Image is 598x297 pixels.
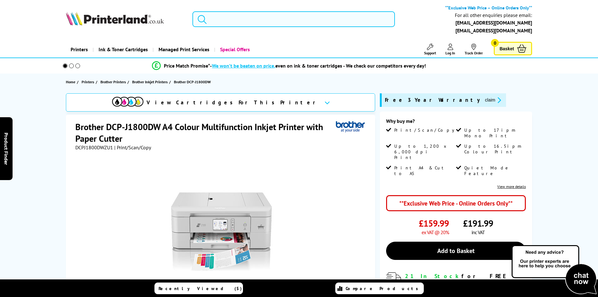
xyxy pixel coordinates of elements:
[464,165,525,176] span: Quiet Mode Feature
[114,144,151,151] span: | Print/Scan/Copy
[386,195,526,211] div: **Exclusive Web Price - Online Orders Only**
[100,79,126,85] span: Brother Printers
[465,44,483,55] a: Track Order
[510,244,598,296] img: Open Live Chat window
[154,283,243,294] a: Recently Viewed (5)
[346,286,422,291] span: Compare Products
[386,242,526,260] a: Add to Basket
[132,79,169,85] a: Brother Inkjet Printers
[147,99,319,106] span: View Cartridges For This Printer
[174,79,212,85] a: Brother DCP-J1800DW
[112,97,143,107] img: View Cartridges
[75,121,336,144] h1: Brother DCP-J1800DW A4 Colour Multifunction Inkjet Printer with Paper Cutter
[455,27,532,34] a: [EMAIL_ADDRESS][DOMAIN_NAME]
[424,51,436,55] span: Support
[385,96,480,104] span: Free 3 Year Warranty
[424,44,436,55] a: Support
[464,127,525,139] span: Up to 17ipm Mono Print
[159,286,242,291] span: Recently Viewed (5)
[336,121,365,133] img: Brother
[497,184,526,189] a: View more details
[464,143,525,155] span: Up to 16.5ipm Colour Print
[164,63,210,69] span: Price Match Promise*
[405,272,461,280] span: 21 In Stock
[394,165,455,176] span: Print A4 & Cut to A5
[499,44,514,53] span: Basket
[51,60,527,71] li: modal_Promise
[66,79,75,85] span: Home
[471,229,485,235] span: inc VAT
[132,79,168,85] span: Brother Inkjet Printers
[394,127,459,133] span: Print/Scan/Copy
[99,41,148,58] span: Ink & Toner Cartridges
[66,41,93,58] a: Printers
[160,163,283,286] img: Brother DCP-J1800DW
[463,217,493,229] span: £191.99
[93,41,153,58] a: Ink & Toner Cartridges
[419,217,449,229] span: £159.99
[66,12,185,27] a: Printerland Logo
[335,283,424,294] a: Compare Products
[405,272,526,287] div: for FREE Next Day Delivery
[75,144,113,151] span: DCPJ1800DWZU1
[82,79,94,85] span: Printers
[66,12,164,25] img: Printerland Logo
[455,12,532,18] div: For all other enquiries please email:
[153,41,214,58] a: Managed Print Services
[422,229,449,235] span: ex VAT @ 20%
[445,51,455,55] span: Log In
[100,79,127,85] a: Brother Printers
[82,79,96,85] a: Printers
[212,63,275,69] span: We won’t be beaten on price,
[210,63,426,69] div: - even on ink & toner cartridges - We check our competitors every day!
[66,79,77,85] a: Home
[3,132,9,165] span: Product Finder
[386,118,526,127] div: Why buy me?
[214,41,255,58] a: Special Offers
[445,44,455,55] a: Log In
[174,79,211,85] span: Brother DCP-J1800DW
[494,42,532,55] a: Basket 0
[483,96,503,104] button: promo-description
[491,39,499,47] span: 0
[455,19,532,26] a: [EMAIL_ADDRESS][DOMAIN_NAME]
[445,5,532,11] b: **Exclusive Web Price – Online Orders Only**
[394,143,455,160] span: Up to 1,200 x 6,000 dpi Print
